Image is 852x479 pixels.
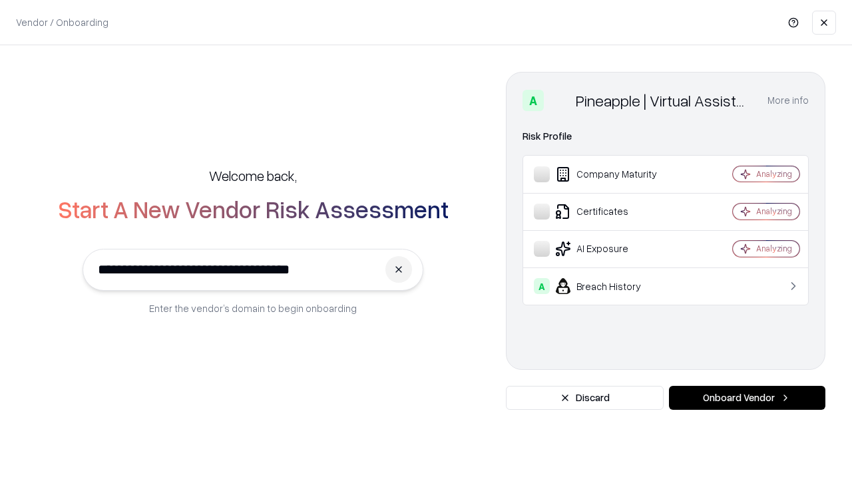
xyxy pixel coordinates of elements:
[549,90,570,111] img: Pineapple | Virtual Assistant Agency
[756,243,792,254] div: Analyzing
[534,204,693,220] div: Certificates
[756,206,792,217] div: Analyzing
[534,241,693,257] div: AI Exposure
[506,386,664,410] button: Discard
[149,301,357,315] p: Enter the vendor’s domain to begin onboarding
[534,278,550,294] div: A
[209,166,297,185] h5: Welcome back,
[16,15,108,29] p: Vendor / Onboarding
[669,386,825,410] button: Onboard Vendor
[58,196,449,222] h2: Start A New Vendor Risk Assessment
[534,278,693,294] div: Breach History
[534,166,693,182] div: Company Maturity
[523,90,544,111] div: A
[523,128,809,144] div: Risk Profile
[576,90,751,111] div: Pineapple | Virtual Assistant Agency
[756,168,792,180] div: Analyzing
[767,88,809,112] button: More info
